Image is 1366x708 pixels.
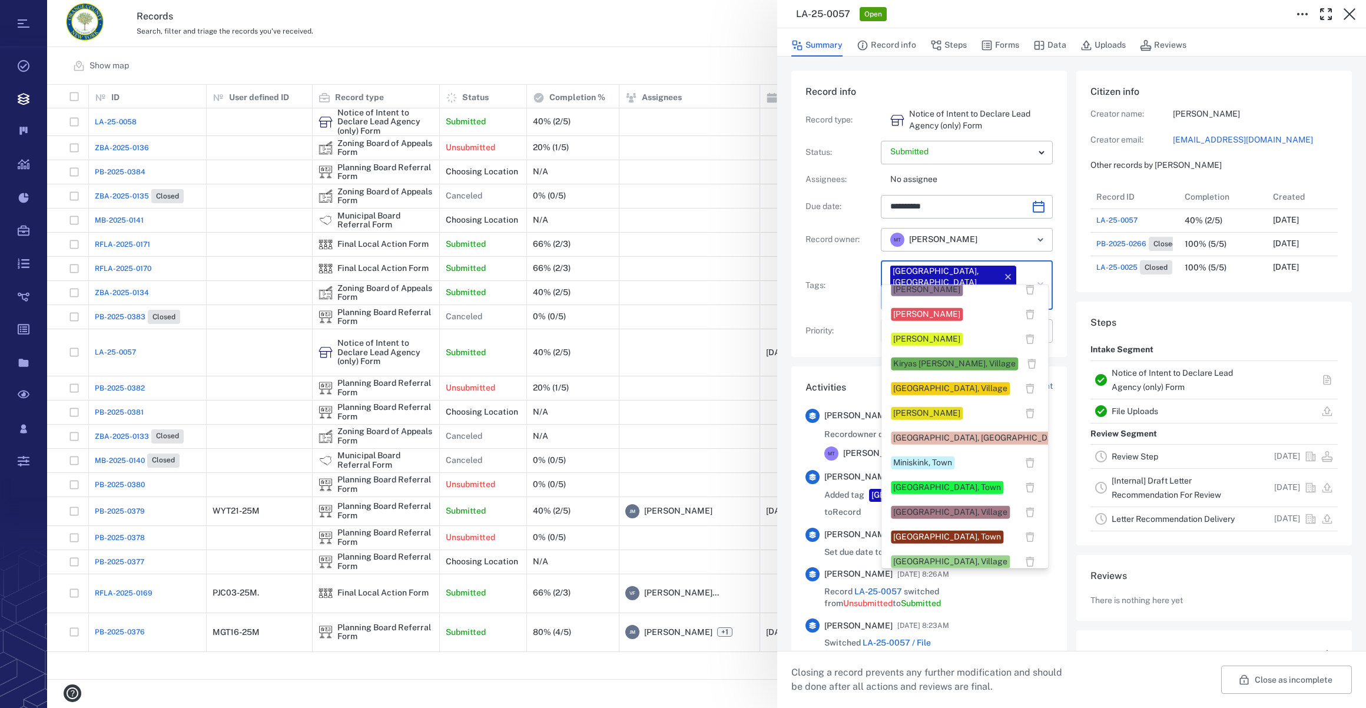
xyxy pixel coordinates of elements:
button: Open [1032,231,1049,248]
div: Created [1267,185,1355,209]
div: M T [890,233,904,247]
span: Help [26,8,51,19]
a: LA-25-0057 / File Uploads [824,638,931,659]
p: [DATE] [1274,451,1300,462]
span: Closed [1142,263,1170,273]
button: delete [1021,405,1039,422]
button: delete [1021,553,1039,571]
div: 100% (5/5) [1185,240,1226,249]
h6: Activities [805,381,846,395]
div: [PERSON_NAME] [893,284,960,296]
div: [GEOGRAPHIC_DATA], Village [893,556,1007,568]
button: Toggle to Edit Boxes [1291,2,1314,26]
p: Assignees : [805,174,876,186]
div: [GEOGRAPHIC_DATA], Village [893,507,1007,518]
span: Submitted [901,598,941,608]
button: Steps [930,34,967,57]
div: [PERSON_NAME] [893,408,960,419]
div: Citizen infoCreator name:[PERSON_NAME]Creator email:[EMAIL_ADDRESS][DOMAIN_NAME]Other records by ... [1076,71,1352,302]
p: Notice of Intent to Declare Lead Agency (only) Form [909,108,1053,131]
div: [GEOGRAPHIC_DATA], Town [893,482,1001,494]
a: LA-25-0057 [1096,215,1138,226]
a: LA-25-0057 [854,587,902,596]
p: Intake Segment [1090,339,1153,360]
button: Summary [791,34,843,57]
div: [GEOGRAPHIC_DATA], Village [893,383,1007,395]
span: [PERSON_NAME] [824,568,893,580]
button: delete [1021,479,1039,497]
a: PB-2025-0266Closed [1096,237,1181,251]
span: PB-2025-0266 [1096,239,1146,249]
span: LA-25-0025 [1096,262,1138,273]
h6: Citizen info [1090,85,1338,99]
div: Record ID [1090,185,1179,209]
button: delete [1021,306,1039,323]
a: LA-25-0025Closed [1096,260,1172,274]
p: [DATE] [1274,482,1300,494]
span: [DATE] 8:23AM [897,618,949,633]
p: Tags : [805,280,876,292]
span: to Record [824,507,861,518]
span: Switched step from to [824,637,1053,660]
div: StepsIntake SegmentNotice of Intent to Declare Lead Agency (only) FormFile UploadsReview SegmentR... [1076,302,1352,555]
h6: Record info [805,85,1053,99]
button: Record info [857,34,916,57]
span: Set due date to [824,547,911,558]
p: Creator email: [1090,134,1173,146]
p: [DATE] [1273,262,1299,273]
p: Creator name: [1090,108,1173,120]
span: [PERSON_NAME] [824,471,893,483]
p: Due date : [805,201,876,213]
div: [PERSON_NAME] [893,309,960,320]
button: delete [1021,454,1039,472]
p: Submitted [890,146,1034,158]
button: Uploads [1080,34,1126,57]
span: Closed [1151,239,1179,249]
div: 100% (5/5) [1185,263,1226,272]
button: delete [1021,528,1039,546]
span: [DATE] 8:26AM [897,567,949,581]
div: M T [824,446,838,461]
div: Kiryas [PERSON_NAME], Village [893,358,1016,370]
a: Letter Recommendation Delivery [1112,514,1235,524]
span: Incomplete [893,650,937,659]
a: Review Step [1112,452,1158,461]
button: Close [1338,2,1361,26]
p: [PERSON_NAME] [1173,108,1338,120]
span: Record owner changed from [824,429,933,441]
p: [DATE] [1274,513,1300,525]
p: Status : [805,147,876,158]
button: delete [1021,330,1039,348]
button: delete [1021,281,1039,299]
div: [GEOGRAPHIC_DATA], [GEOGRAPHIC_DATA] [871,489,1045,501]
div: ActivitiesLeave comment[PERSON_NAME][DATE] 12:36PMRecordowner changed fromLALand Use AccounttoMT[... [791,366,1067,687]
span: Unsubmitted [843,598,893,608]
span: Record switched from to [824,586,1053,609]
a: [EMAIL_ADDRESS][DOMAIN_NAME] [1173,134,1338,146]
a: [Internal] Draft Letter Recommendation For Review [1112,476,1221,499]
div: Completion [1185,180,1229,213]
p: No assignee [890,174,1053,186]
h6: Reviews [1090,569,1338,583]
h6: Steps [1090,316,1338,330]
button: Close as incomplete [1221,666,1352,694]
button: delete [1023,355,1040,373]
p: [DATE] [1273,214,1299,226]
div: ReviewsThere is nothing here yet [1076,555,1352,630]
span: [PERSON_NAME] [824,620,893,632]
span: [PERSON_NAME] [824,529,893,541]
p: Record owner : [805,234,876,246]
p: Record type : [805,114,876,126]
a: File Uploads [1112,406,1158,416]
div: Completion [1179,185,1267,209]
button: Toggle Fullscreen [1314,2,1338,26]
span: [PERSON_NAME] [824,410,893,422]
div: [GEOGRAPHIC_DATA], [GEOGRAPHIC_DATA] [893,432,1065,444]
button: delete [1021,504,1039,521]
p: [DATE] [1273,238,1299,250]
button: delete [1021,380,1039,398]
div: Record infoRecord type:Notice of Intent to Declare Lead Agency (only) FormStatus:Assignees:No ass... [791,71,1067,366]
div: Created [1273,180,1305,213]
div: [GEOGRAPHIC_DATA], [GEOGRAPHIC_DATA] [893,266,997,289]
